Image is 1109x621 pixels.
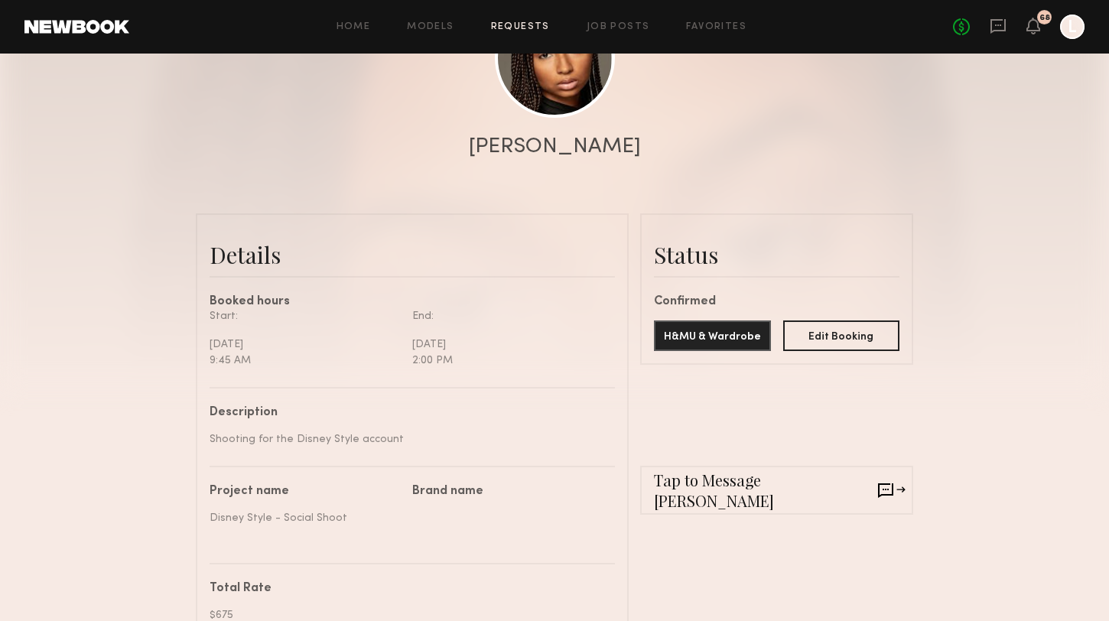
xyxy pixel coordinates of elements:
div: [DATE] [412,337,603,353]
div: [PERSON_NAME] [469,136,641,158]
div: Shooting for the Disney Style account [210,431,603,447]
div: 9:45 AM [210,353,401,369]
div: Status [654,239,899,270]
div: [DATE] [210,337,401,353]
a: Job Posts [587,22,650,32]
div: Project name [210,486,401,498]
div: Booked hours [210,296,615,308]
div: Disney Style - Social Shoot [210,510,401,526]
a: Requests [491,22,550,32]
a: L [1060,15,1085,39]
div: Total Rate [210,583,603,595]
div: Details [210,239,615,270]
a: Favorites [686,22,746,32]
div: 68 [1039,14,1050,22]
div: Description [210,407,603,419]
button: Edit Booking [783,320,900,351]
div: Start: [210,308,401,324]
div: End: [412,308,603,324]
button: H&MU & Wardrobe [654,320,771,351]
a: Models [407,22,454,32]
div: 2:00 PM [412,353,603,369]
div: Brand name [412,486,603,498]
div: Confirmed [654,296,899,308]
span: Tap to Message [PERSON_NAME] [654,470,878,511]
a: Home [337,22,371,32]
